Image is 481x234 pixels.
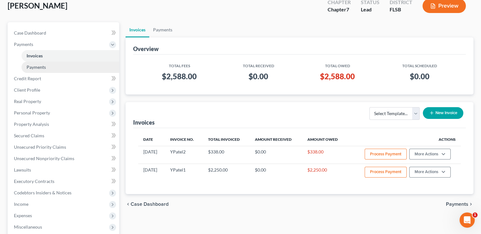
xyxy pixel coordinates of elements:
[348,133,461,146] th: Actions
[14,30,46,36] span: Case Dashboard
[14,144,66,150] span: Unsecured Priority Claims
[250,133,302,146] th: Amount Received
[14,179,54,184] span: Executory Contracts
[379,60,461,69] th: Total Scheduled
[9,27,119,39] a: Case Dashboard
[365,167,407,178] button: Process Payment
[384,71,456,81] h3: $0.00
[225,71,291,81] h3: $0.00
[14,156,74,161] span: Unsecured Nonpriority Claims
[165,133,203,146] th: Invoice No.
[250,164,302,181] td: $0.00
[14,76,41,81] span: Credit Report
[472,212,478,218] span: 1
[14,87,40,93] span: Client Profile
[296,60,379,69] th: Total Owed
[9,141,119,153] a: Unsecured Priority Claims
[9,176,119,187] a: Executory Contracts
[390,6,412,13] div: FLSB
[133,45,159,53] div: Overview
[138,60,220,69] th: Total Fees
[9,73,119,84] a: Credit Report
[250,146,302,164] td: $0.00
[302,164,347,181] td: $2,250.00
[126,202,131,207] i: chevron_left
[165,146,203,164] td: YPatel2
[302,133,347,146] th: Amount Owed
[423,107,463,119] button: New Invoice
[220,60,296,69] th: Total Received
[468,202,473,207] i: chevron_right
[14,167,31,172] span: Lawsuits
[361,6,379,13] div: Lead
[14,121,49,127] span: Property Analysis
[126,22,149,37] a: Invoices
[203,164,250,181] td: $2,250.00
[14,42,33,47] span: Payments
[138,164,165,181] td: [DATE]
[9,164,119,176] a: Lawsuits
[131,202,169,207] span: Case Dashboard
[9,119,119,130] a: Property Analysis
[302,146,347,164] td: $338.00
[409,149,451,159] button: More Actions
[165,164,203,181] td: YPatel1
[133,119,155,126] div: Invoices
[14,201,28,207] span: Income
[22,62,119,73] a: Payments
[346,6,349,12] span: 7
[22,50,119,62] a: Invoices
[14,224,42,230] span: Miscellaneous
[14,213,32,218] span: Expenses
[149,22,176,37] a: Payments
[138,133,165,146] th: Date
[446,202,468,207] span: Payments
[301,71,373,81] h3: $2,588.00
[27,64,46,70] span: Payments
[14,110,50,115] span: Personal Property
[143,71,215,81] h3: $2,588.00
[8,1,67,10] span: [PERSON_NAME]
[328,6,351,13] div: Chapter
[203,133,250,146] th: Total Invoiced
[138,146,165,164] td: [DATE]
[9,130,119,141] a: Secured Claims
[27,53,43,58] span: Invoices
[14,99,41,104] span: Real Property
[446,202,473,207] button: Payments chevron_right
[365,149,407,159] button: Process Payment
[14,190,71,195] span: Codebtors Insiders & Notices
[9,153,119,164] a: Unsecured Nonpriority Claims
[459,212,475,228] iframe: Intercom live chat
[409,167,451,178] button: More Actions
[126,202,169,207] button: chevron_left Case Dashboard
[14,133,44,138] span: Secured Claims
[203,146,250,164] td: $338.00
